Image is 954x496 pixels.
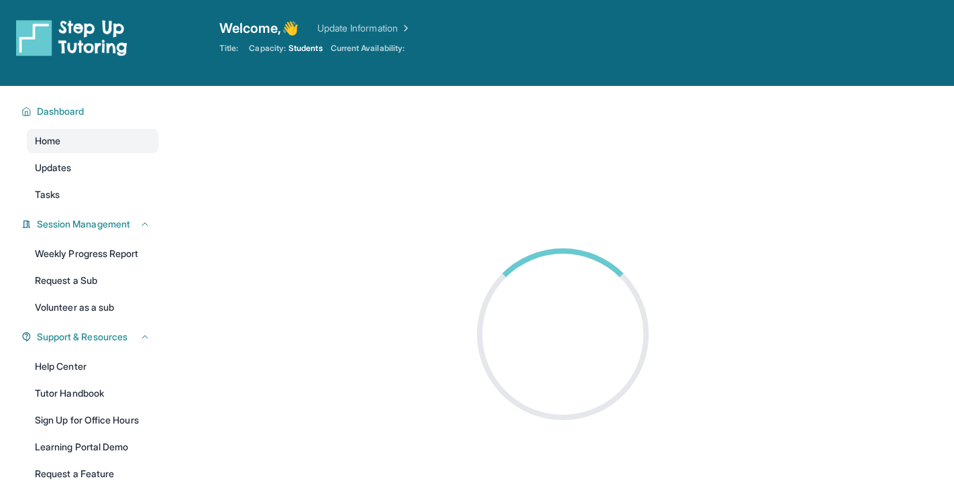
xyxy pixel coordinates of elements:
span: Updates [35,161,72,175]
a: Volunteer as a sub [27,295,158,319]
span: Title: [219,43,238,54]
span: Current Availability: [331,43,405,54]
a: Home [27,129,158,153]
a: Update Information [317,21,411,35]
span: Dashboard [37,105,85,118]
a: Tasks [27,183,158,207]
a: Request a Feature [27,462,158,486]
img: logo [16,19,127,56]
a: Sign Up for Office Hours [27,408,158,432]
span: Home [35,134,60,148]
span: Session Management [37,217,130,231]
button: Dashboard [32,105,150,118]
a: Tutor Handbook [27,381,158,405]
button: Support & Resources [32,330,150,344]
span: Tasks [35,188,60,201]
span: Welcome, 👋 [219,19,299,38]
span: Students [288,43,323,54]
a: Updates [27,156,158,180]
a: Weekly Progress Report [27,242,158,266]
a: Learning Portal Demo [27,435,158,459]
button: Session Management [32,217,150,231]
a: Request a Sub [27,268,158,293]
span: Capacity: [249,43,286,54]
a: Help Center [27,354,158,379]
span: Support & Resources [37,330,127,344]
img: Chevron Right [398,21,411,35]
